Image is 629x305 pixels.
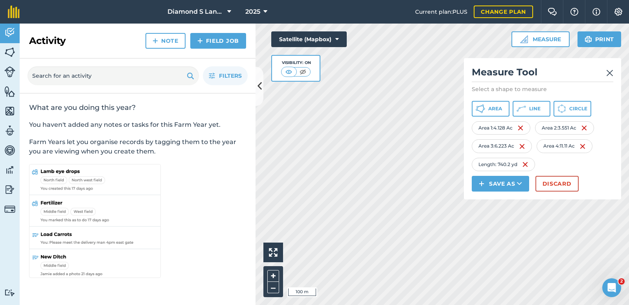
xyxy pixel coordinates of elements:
[517,123,524,133] img: svg+xml;base64,PHN2ZyB4bWxucz0iaHR0cDovL3d3dy53My5vcmcvMjAwMC9zdmciIHdpZHRoPSIxNiIgaGVpZ2h0PSIyNC...
[267,282,279,293] button: –
[284,68,294,76] img: svg+xml;base64,PHN2ZyB4bWxucz0iaHR0cDovL3d3dy53My5vcmcvMjAwMC9zdmciIHdpZHRoPSI1MCIgaGVpZ2h0PSI0MC...
[8,5,20,18] img: fieldmargin Logo
[606,68,613,78] img: svg+xml;base64,PHN2ZyB4bWxucz0iaHR0cDovL3d3dy53My5vcmcvMjAwMC9zdmciIHdpZHRoPSIyMiIgaGVpZ2h0PSIzMC...
[197,36,203,46] img: svg+xml;base64,PHN2ZyB4bWxucz0iaHR0cDovL3d3dy53My5vcmcvMjAwMC9zdmciIHdpZHRoPSIxNCIgaGVpZ2h0PSIyNC...
[578,31,622,47] button: Print
[4,27,15,38] img: svg+xml;base64,PD94bWwgdmVyc2lvbj0iMS4wIiBlbmNvZGluZz0idXRmLTgiPz4KPCEtLSBHZW5lcmF0b3I6IEFkb2JlIE...
[472,66,613,82] h2: Measure Tool
[153,36,158,46] img: svg+xml;base64,PHN2ZyB4bWxucz0iaHR0cDovL3d3dy53My5vcmcvMjAwMC9zdmciIHdpZHRoPSIxNCIgaGVpZ2h0PSIyNC...
[269,248,278,257] img: Four arrows, one pointing top left, one top right, one bottom right and the last bottom left
[522,160,528,169] img: svg+xml;base64,PHN2ZyB4bWxucz0iaHR0cDovL3d3dy53My5vcmcvMjAwMC9zdmciIHdpZHRoPSIxNiIgaGVpZ2h0PSIyNC...
[554,101,591,117] button: Circle
[529,106,541,112] span: Line
[472,85,613,93] p: Select a shape to measure
[585,35,592,44] img: svg+xml;base64,PHN2ZyB4bWxucz0iaHR0cDovL3d3dy53My5vcmcvMjAwMC9zdmciIHdpZHRoPSIxOSIgaGVpZ2h0PSIyNC...
[472,139,532,153] div: Area 3 : 6.223 Ac
[4,66,15,77] img: svg+xml;base64,PD94bWwgdmVyc2lvbj0iMS4wIiBlbmNvZGluZz0idXRmLTgiPz4KPCEtLSBHZW5lcmF0b3I6IEFkb2JlIE...
[29,120,246,130] p: You haven't added any notes or tasks for this Farm Year yet.
[4,46,15,58] img: svg+xml;base64,PHN2ZyB4bWxucz0iaHR0cDovL3d3dy53My5vcmcvMjAwMC9zdmciIHdpZHRoPSI1NiIgaGVpZ2h0PSI2MC...
[581,123,587,133] img: svg+xml;base64,PHN2ZyB4bWxucz0iaHR0cDovL3d3dy53My5vcmcvMjAwMC9zdmciIHdpZHRoPSIxNiIgaGVpZ2h0PSIyNC...
[190,33,246,49] a: Field Job
[618,278,625,285] span: 2
[519,142,525,151] img: svg+xml;base64,PHN2ZyB4bWxucz0iaHR0cDovL3d3dy53My5vcmcvMjAwMC9zdmciIHdpZHRoPSIxNiIgaGVpZ2h0PSIyNC...
[4,164,15,176] img: svg+xml;base64,PD94bWwgdmVyc2lvbj0iMS4wIiBlbmNvZGluZz0idXRmLTgiPz4KPCEtLSBHZW5lcmF0b3I6IEFkb2JlIE...
[29,137,246,156] p: Farm Years let you organise records by tagging them to the year you are viewing when you create t...
[28,66,199,85] input: Search for an activity
[219,71,242,80] span: Filters
[267,270,279,282] button: +
[29,35,66,47] h2: Activity
[602,278,621,297] iframe: Intercom live chat
[592,7,600,16] img: svg+xml;base64,PHN2ZyB4bWxucz0iaHR0cDovL3d3dy53My5vcmcvMjAwMC9zdmciIHdpZHRoPSIxNyIgaGVpZ2h0PSIxNy...
[187,71,194,80] img: svg+xml;base64,PHN2ZyB4bWxucz0iaHR0cDovL3d3dy53My5vcmcvMjAwMC9zdmciIHdpZHRoPSIxOSIgaGVpZ2h0PSIyNC...
[520,35,528,43] img: Ruler icon
[548,8,557,16] img: Two speech bubbles overlapping with the left bubble in the forefront
[4,125,15,137] img: svg+xml;base64,PD94bWwgdmVyc2lvbj0iMS4wIiBlbmNvZGluZz0idXRmLTgiPz4KPCEtLSBHZW5lcmF0b3I6IEFkb2JlIE...
[579,142,586,151] img: svg+xml;base64,PHN2ZyB4bWxucz0iaHR0cDovL3d3dy53My5vcmcvMjAwMC9zdmciIHdpZHRoPSIxNiIgaGVpZ2h0PSIyNC...
[281,60,311,66] div: Visibility: On
[29,103,246,112] h2: What are you doing this year?
[4,105,15,117] img: svg+xml;base64,PHN2ZyB4bWxucz0iaHR0cDovL3d3dy53My5vcmcvMjAwMC9zdmciIHdpZHRoPSI1NiIgaGVpZ2h0PSI2MC...
[298,68,308,76] img: svg+xml;base64,PHN2ZyB4bWxucz0iaHR0cDovL3d3dy53My5vcmcvMjAwMC9zdmciIHdpZHRoPSI1MCIgaGVpZ2h0PSI0MC...
[569,106,587,112] span: Circle
[271,31,347,47] button: Satellite (Mapbox)
[614,8,623,16] img: A cog icon
[472,176,529,192] button: Save as
[245,7,260,16] span: 2025
[511,31,570,47] button: Measure
[537,139,592,153] div: Area 4 : 11.11 Ac
[4,86,15,97] img: svg+xml;base64,PHN2ZyB4bWxucz0iaHR0cDovL3d3dy53My5vcmcvMjAwMC9zdmciIHdpZHRoPSI1NiIgaGVpZ2h0PSI2MC...
[4,289,15,296] img: svg+xml;base64,PD94bWwgdmVyc2lvbj0iMS4wIiBlbmNvZGluZz0idXRmLTgiPz4KPCEtLSBHZW5lcmF0b3I6IEFkb2JlIE...
[415,7,467,16] span: Current plan : PLUS
[145,33,186,49] a: Note
[535,176,579,192] button: Discard
[513,101,550,117] button: Line
[535,121,594,135] div: Area 2 : 3.551 Ac
[472,121,530,135] div: Area 1 : 4.128 Ac
[474,5,533,18] a: Change plan
[479,179,484,188] img: svg+xml;base64,PHN2ZyB4bWxucz0iaHR0cDovL3d3dy53My5vcmcvMjAwMC9zdmciIHdpZHRoPSIxNCIgaGVpZ2h0PSIyNC...
[167,7,224,16] span: Diamond S Land and Cattle
[4,144,15,156] img: svg+xml;base64,PD94bWwgdmVyc2lvbj0iMS4wIiBlbmNvZGluZz0idXRmLTgiPz4KPCEtLSBHZW5lcmF0b3I6IEFkb2JlIE...
[4,184,15,195] img: svg+xml;base64,PD94bWwgdmVyc2lvbj0iMS4wIiBlbmNvZGluZz0idXRmLTgiPz4KPCEtLSBHZW5lcmF0b3I6IEFkb2JlIE...
[472,101,509,117] button: Area
[4,204,15,215] img: svg+xml;base64,PD94bWwgdmVyc2lvbj0iMS4wIiBlbmNvZGluZz0idXRmLTgiPz4KPCEtLSBHZW5lcmF0b3I6IEFkb2JlIE...
[472,158,535,171] div: Length : 740.2 yd
[570,8,579,16] img: A question mark icon
[488,106,502,112] span: Area
[203,66,248,85] button: Filters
